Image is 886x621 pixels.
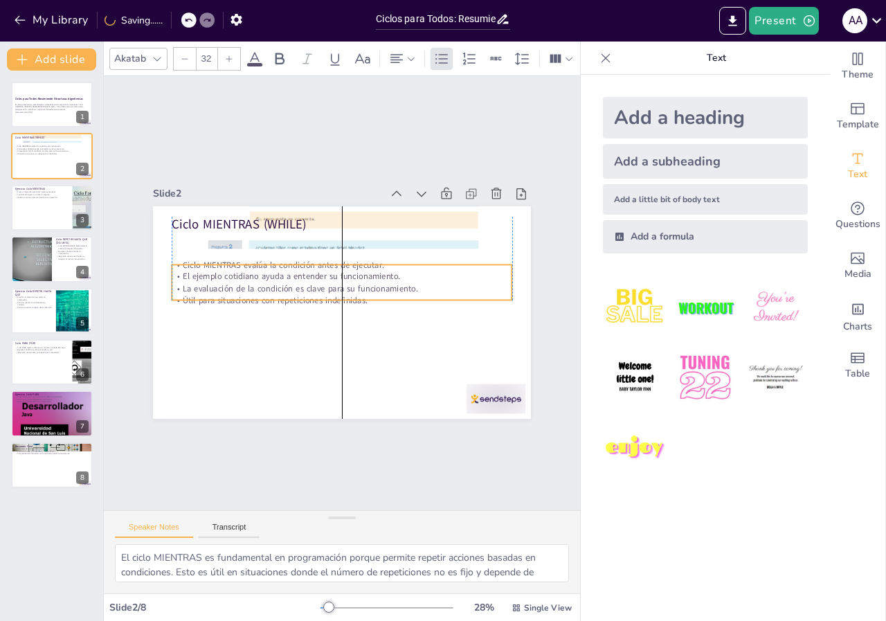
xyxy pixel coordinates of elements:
[617,42,816,75] p: Text
[56,245,89,250] p: Ciclo REPETIR HASTA QUE evalúa la condición después de ejecutar.
[199,523,260,538] button: Transcript
[15,301,52,306] p: Termina cuando la contraseña sea correcta.
[172,271,512,282] p: El ejemplo cotidiano ayuda a entender su funcionamiento.
[15,152,89,155] p: Útil para situaciones con repeticiones indefinidas.
[15,111,89,114] p: Generated with [URL]
[76,471,89,484] div: 8
[830,291,885,341] div: Add charts and graphs
[843,319,872,334] span: Charts
[76,214,89,226] div: 3
[830,191,885,241] div: Get real-time input from your audience
[15,306,52,309] p: Permite practicar la lógica detrás del ciclo.
[15,145,89,147] p: Ciclo MIENTRAS evalúa la condición antes de ejecutar.
[376,9,495,29] input: Insert title
[830,341,885,390] div: Add a table
[11,185,93,231] div: 3
[15,289,52,297] p: Ejercicio Ciclo REPETIR HASTA QUE
[172,282,512,294] p: La evaluación de la condición es clave para su funcionamiento.
[743,276,808,340] img: 3.jpeg
[56,255,89,260] p: Ideal para situaciones donde se requiere al menos una ejecución.
[848,167,867,182] span: Text
[11,442,93,488] div: 8
[172,215,512,233] p: Ciclo MIENTRAS (WHILE)
[15,135,89,139] p: Ciclo MIENTRAS (WHILE)
[15,444,89,448] p: Resumen Final
[15,147,89,150] p: El ejemplo cotidiano ayuda a entender su funcionamiento.
[603,345,667,410] img: 4.jpeg
[842,8,867,33] div: a A
[11,288,93,334] div: 5
[115,544,569,582] textarea: El ciclo MIENTRAS es fundamental en programación porque permite repetir acciones basadas en condi...
[105,14,163,27] div: Saving......
[743,345,808,410] img: 6.jpeg
[76,111,89,123] div: 1
[11,236,93,282] div: 4
[15,103,89,111] p: En esta presentación, aprenderemos sobre estructuras algorítmicas repetitivas: Ciclo MIENTRAS, [P...
[830,91,885,141] div: Add ready made slides
[111,49,149,68] div: Akatab
[76,420,89,433] div: 7
[76,317,89,330] div: 5
[844,267,871,282] span: Media
[10,9,94,31] button: My Library
[15,396,89,399] p: Crear un algoritmo para mostrar la tabla de multiplicar.
[56,237,89,245] p: Ciclo REPETIR HASTA QUE (DO UNTIL)
[749,7,818,35] button: Present
[673,345,737,410] img: 5.jpeg
[153,187,381,200] div: Slide 2
[11,133,93,179] div: 2
[115,523,193,538] button: Speaker Notes
[15,452,89,455] p: Comprender las diferencias es crucial para aplicar correctamente.
[109,601,320,614] div: Slide 2 / 8
[15,351,69,354] p: Ideal para situaciones con repeticiones controladas.
[172,259,512,271] p: Ciclo MIENTRAS evalúa la condición antes de ejecutar.
[15,150,89,152] p: La evaluación de la condición es clave para su funcionamiento.
[15,393,89,397] p: Ejercicio Ciclo PARA
[15,349,69,352] p: Ejemplo cotidiano ayuda a entender su uso.
[15,346,69,349] p: Ciclo PARA repite un bloque un número conocido de veces.
[603,220,808,253] div: Add a formula
[76,266,89,278] div: 4
[11,390,93,436] div: 7
[837,117,879,132] span: Template
[845,366,870,381] span: Table
[15,341,69,345] p: Ciclo PARA (FOR)
[524,602,572,613] span: Single View
[603,416,667,480] img: 7.jpeg
[830,241,885,291] div: Add images, graphics, shapes or video
[15,187,69,191] p: Ejercicio Ciclo MIENTRAS
[15,296,52,300] p: Diseñar un algoritmo que pida una contraseña.
[15,191,69,194] p: Crear un algoritmo para leer números positivos.
[15,450,89,453] p: Cada ciclo tiene su propio uso y características.
[830,141,885,191] div: Add text boxes
[76,368,89,381] div: 6
[15,193,69,196] p: Termina al ingresar un número negativo.
[842,7,867,35] button: a A
[842,67,874,82] span: Theme
[7,48,96,71] button: Add slide
[15,196,69,199] p: Muestra cuántos números positivos se ingresaron.
[11,339,93,385] div: 6
[719,7,746,35] button: Export to PowerPoint
[830,42,885,91] div: Change the overall theme
[15,401,89,404] p: Muestra resultados precisos y organizados.
[11,82,93,127] div: 1
[467,601,500,614] div: 28 %
[15,398,89,401] p: Practica el uso de repeticiones controladas.
[673,276,737,340] img: 2.jpeg
[15,97,83,100] strong: Ciclos para Todos: Resumiendo Estructuras Algorítmicas
[172,294,512,306] p: Útil para situaciones con repeticiones indefinidas.
[76,163,89,175] div: 2
[56,250,89,255] p: Ejemplo cotidiano facilita la comprensión.
[603,144,808,179] div: Add a subheading
[835,217,880,232] span: Questions
[545,48,577,70] div: Column Count
[603,97,808,138] div: Add a heading
[603,184,808,215] div: Add a little bit of body text
[15,447,89,450] p: Resumen de los tres ciclos estudiados.
[603,276,667,340] img: 1.jpeg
